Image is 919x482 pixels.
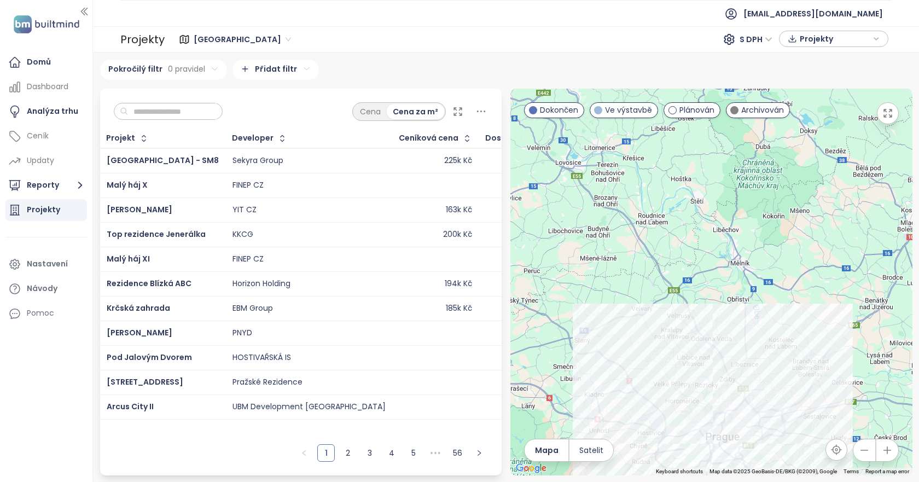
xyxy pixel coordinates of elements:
[107,303,170,313] a: Krčská zahrada
[449,445,466,461] a: 56
[446,205,472,215] div: 163k Kč
[27,80,68,94] div: Dashboard
[5,150,87,172] a: Updaty
[354,104,387,119] div: Cena
[232,279,290,289] div: Horizon Holding
[445,279,472,289] div: 194k Kč
[383,445,400,461] a: 4
[107,327,172,338] span: [PERSON_NAME]
[232,60,319,80] div: Přidat filtr
[107,253,150,264] a: Malý háj XI
[340,445,356,461] a: 2
[427,444,444,462] span: •••
[362,445,378,461] a: 3
[232,254,264,264] div: FINEP CZ
[485,135,562,142] span: Dostupné jednotky
[232,181,264,190] div: FINEP CZ
[27,129,49,143] div: Ceník
[107,376,183,387] a: [STREET_ADDRESS]
[107,229,206,240] a: Top rezidence Jenerálka
[5,199,87,221] a: Projekty
[107,155,219,166] a: [GEOGRAPHIC_DATA] - SM8
[339,444,357,462] li: 2
[232,230,253,240] div: KKCG
[5,101,87,123] a: Analýza trhu
[444,156,472,166] div: 225k Kč
[295,444,313,462] button: left
[485,132,578,145] div: Dostupné jednotky
[27,257,68,271] div: Nastavení
[232,304,273,313] div: EBM Group
[232,402,386,412] div: UBM Development [GEOGRAPHIC_DATA]
[540,104,578,116] span: Dokončen
[168,63,205,75] span: 0 pravidel
[232,378,303,387] div: Pražské Rezidence
[194,31,291,48] span: Praha
[5,278,87,300] a: Návody
[740,31,772,48] span: S DPH
[232,156,283,166] div: Sekyra Group
[107,204,172,215] a: [PERSON_NAME]
[120,28,165,50] div: Projekty
[301,450,307,456] span: left
[27,306,54,320] div: Pomoc
[399,135,458,142] div: Ceníková cena
[10,13,83,36] img: logo
[232,328,252,338] div: PNYD
[709,468,837,474] span: Map data ©2025 GeoBasis-DE/BKG (©2009), Google
[387,104,444,119] div: Cena za m²
[5,51,87,73] a: Domů
[785,31,882,47] div: button
[449,444,466,462] li: 56
[743,1,883,27] span: [EMAIL_ADDRESS][DOMAIN_NAME]
[5,253,87,275] a: Nastavení
[844,468,859,474] a: Terms (opens in new tab)
[5,175,87,196] button: Reporty
[107,401,154,412] a: Arcus City II
[232,135,274,142] div: Developer
[106,135,135,142] div: Projekt
[5,76,87,98] a: Dashboard
[27,282,57,295] div: Návody
[470,444,488,462] button: right
[656,468,703,475] button: Keyboard shortcuts
[443,230,472,240] div: 200k Kč
[107,179,148,190] a: Malý háj X
[470,444,488,462] li: Následující strana
[579,444,603,456] span: Satelit
[107,278,191,289] a: Rezidence Blízká ABC
[605,104,652,116] span: Ve výstavbě
[405,445,422,461] a: 5
[800,31,870,47] span: Projekty
[383,444,400,462] li: 4
[535,444,559,456] span: Mapa
[525,439,568,461] button: Mapa
[27,154,54,167] div: Updaty
[361,444,379,462] li: 3
[27,104,78,118] div: Analýza trhu
[232,205,257,215] div: YIT CZ
[27,203,60,217] div: Projekty
[405,444,422,462] li: 5
[865,468,909,474] a: Report a map error
[107,352,192,363] a: Pod Jalovým Dvorem
[446,304,472,313] div: 185k Kč
[295,444,313,462] li: Předchozí strana
[318,445,334,461] a: 1
[513,461,549,475] a: Open this area in Google Maps (opens a new window)
[476,450,482,456] span: right
[232,353,291,363] div: HOSTIVAŘSKÁ IS
[741,104,784,116] span: Archivován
